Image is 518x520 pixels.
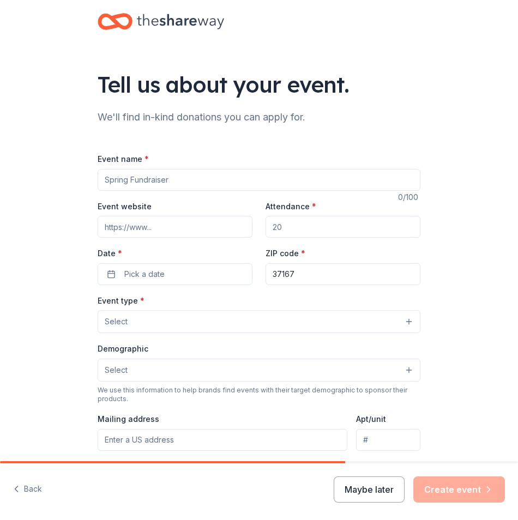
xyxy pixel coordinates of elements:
div: Tell us about your event. [98,69,420,100]
span: Select [105,364,128,377]
span: Pick a date [124,268,165,281]
label: Date [98,248,252,259]
input: 20 [266,216,420,238]
button: Pick a date [98,263,252,285]
label: Attendance [266,201,316,212]
label: Event name [98,154,149,165]
input: Enter a US address [98,429,347,451]
label: Event type [98,295,144,306]
button: Maybe later [334,476,405,503]
label: Demographic [98,343,148,354]
button: Select [98,359,420,382]
button: Back [13,478,42,501]
label: ZIP code [266,248,305,259]
label: Description [98,459,141,470]
div: 0 /100 [398,191,420,204]
input: 12345 (U.S. only) [266,263,420,285]
label: Event website [98,201,152,212]
input: https://www... [98,216,252,238]
div: We'll find in-kind donations you can apply for. [98,108,420,126]
input: # [356,429,420,451]
input: Spring Fundraiser [98,169,420,191]
div: We use this information to help brands find events with their target demographic to sponsor their... [98,386,420,403]
span: Select [105,315,128,328]
button: Select [98,310,420,333]
label: Mailing address [98,414,159,425]
label: Apt/unit [356,414,386,425]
